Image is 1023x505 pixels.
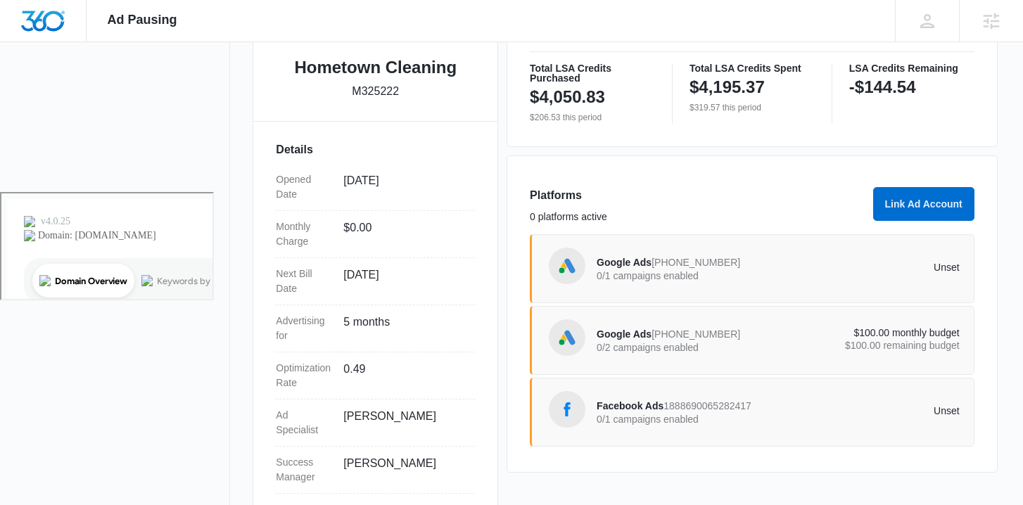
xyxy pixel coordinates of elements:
[530,306,974,375] a: Google AdsGoogle Ads[PHONE_NUMBER]0/2 campaigns enabled$100.00 monthly budget$100.00 remaining bu...
[597,400,663,411] span: Facebook Ads
[597,271,778,281] p: 0/1 campaigns enabled
[23,37,34,48] img: website_grey.svg
[343,455,464,485] dd: [PERSON_NAME]
[778,262,960,272] p: Unset
[597,328,652,340] span: Google Ads
[778,340,960,350] p: $100.00 remaining budget
[690,101,815,114] p: $319.57 this period
[652,328,740,340] span: [PHONE_NUMBER]
[276,408,332,437] dt: Ad Specialist
[343,408,464,437] dd: [PERSON_NAME]
[530,187,865,204] h3: Platforms
[557,399,578,420] img: Facebook Ads
[849,63,974,73] p: LSA Credits Remaining
[530,86,605,108] p: $4,050.83
[294,55,457,80] h2: Hometown Cleaning
[530,234,974,303] a: Google AdsGoogle Ads[PHONE_NUMBER]0/1 campaigns enabledUnset
[140,82,151,93] img: tab_keywords_by_traffic_grey.svg
[38,82,49,93] img: tab_domain_overview_orange.svg
[276,219,332,249] dt: Monthly Charge
[276,447,475,494] div: Success Manager[PERSON_NAME]
[276,352,475,399] div: Optimization Rate0.49
[276,211,475,258] div: Monthly Charge$0.00
[23,23,34,34] img: logo_orange.svg
[849,76,916,98] p: -$144.54
[343,219,464,249] dd: $0.00
[597,343,778,352] p: 0/2 campaigns enabled
[108,13,177,27] span: Ad Pausing
[155,83,237,92] div: Keywords by Traffic
[530,111,655,124] p: $206.53 this period
[343,267,464,296] dd: [DATE]
[276,361,332,390] dt: Optimization Rate
[276,172,332,202] dt: Opened Date
[778,406,960,416] p: Unset
[557,327,578,348] img: Google Ads
[778,328,960,338] p: $100.00 monthly budget
[276,164,475,211] div: Opened Date[DATE]
[343,314,464,343] dd: 5 months
[530,378,974,447] a: Facebook AdsFacebook Ads18886900652824170/1 campaigns enabledUnset
[652,257,740,268] span: [PHONE_NUMBER]
[39,23,69,34] div: v 4.0.25
[276,141,475,158] h3: Details
[597,414,778,424] p: 0/1 campaigns enabled
[53,83,126,92] div: Domain Overview
[276,305,475,352] div: Advertising for5 months
[276,399,475,447] div: Ad Specialist[PERSON_NAME]
[343,361,464,390] dd: 0.49
[276,267,332,296] dt: Next Bill Date
[597,257,652,268] span: Google Ads
[873,187,974,221] button: Link Ad Account
[557,255,578,276] img: Google Ads
[663,400,751,411] span: 1888690065282417
[352,83,399,100] p: M325222
[276,455,332,485] dt: Success Manager
[343,172,464,202] dd: [DATE]
[276,258,475,305] div: Next Bill Date[DATE]
[690,76,765,98] p: $4,195.37
[37,37,155,48] div: Domain: [DOMAIN_NAME]
[690,63,815,73] p: Total LSA Credits Spent
[530,210,865,224] p: 0 platforms active
[530,63,655,83] p: Total LSA Credits Purchased
[276,314,332,343] dt: Advertising for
